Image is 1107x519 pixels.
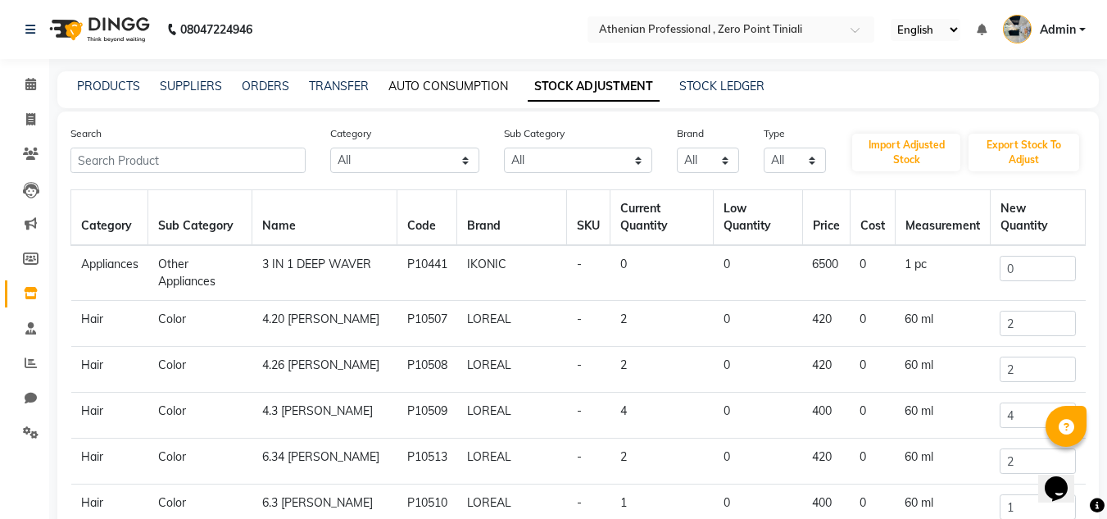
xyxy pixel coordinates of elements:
td: - [567,301,610,347]
td: Color [148,393,252,439]
th: Measurement [895,190,990,246]
th: New Quantity [990,190,1085,246]
td: - [567,393,610,439]
td: P10441 [397,245,457,301]
td: 420 [802,347,850,393]
label: Sub Category [504,126,565,141]
td: 60 ml [895,393,990,439]
a: STOCK ADJUSTMENT [528,72,660,102]
td: LOREAL [457,393,567,439]
td: 2 [610,439,714,485]
td: P10513 [397,439,457,485]
th: Category [71,190,148,246]
label: Brand [677,126,704,141]
td: 60 ml [895,347,990,393]
td: Hair [71,301,148,347]
td: 0 [714,245,803,301]
th: Current Quantity [610,190,714,246]
label: Search [70,126,102,141]
td: Appliances [71,245,148,301]
td: Hair [71,439,148,485]
td: 0 [850,393,895,439]
td: 420 [802,301,850,347]
td: Other Appliances [148,245,252,301]
td: 420 [802,439,850,485]
td: 1 pc [895,245,990,301]
td: Hair [71,393,148,439]
td: P10508 [397,347,457,393]
a: TRANSFER [309,79,369,93]
td: - [567,347,610,393]
th: SKU [567,190,610,246]
td: 2 [610,301,714,347]
th: Brand [457,190,567,246]
input: Search Product [70,148,306,173]
td: LOREAL [457,347,567,393]
td: 0 [850,439,895,485]
a: STOCK LEDGER [679,79,764,93]
td: 0 [714,301,803,347]
td: Color [148,347,252,393]
span: Admin [1040,21,1076,39]
th: Name [252,190,397,246]
td: 0 [610,245,714,301]
th: Low Quantity [714,190,803,246]
img: Admin [1003,15,1032,43]
a: ORDERS [242,79,289,93]
th: Cost [850,190,895,246]
a: AUTO CONSUMPTION [388,79,508,93]
td: 60 ml [895,301,990,347]
button: Export Stock To Adjust [969,134,1079,171]
iframe: chat widget [1038,453,1091,503]
td: 4.20 [PERSON_NAME] [252,301,397,347]
label: Category [330,126,371,141]
td: Color [148,439,252,485]
img: logo [42,7,154,52]
button: Import Adjusted Stock [852,134,961,171]
td: LOREAL [457,301,567,347]
td: 3 IN 1 DEEP WAVER [252,245,397,301]
td: 4.26 [PERSON_NAME] [252,347,397,393]
label: Type [764,126,785,141]
td: P10507 [397,301,457,347]
td: 6500 [802,245,850,301]
td: LOREAL [457,439,567,485]
td: IKONIC [457,245,567,301]
td: 4 [610,393,714,439]
td: 400 [802,393,850,439]
td: 0 [714,393,803,439]
td: Color [148,301,252,347]
b: 08047224946 [180,7,252,52]
td: 0 [850,347,895,393]
a: SUPPLIERS [160,79,222,93]
td: P10509 [397,393,457,439]
td: - [567,439,610,485]
th: Price [802,190,850,246]
td: 0 [714,347,803,393]
td: 0 [714,439,803,485]
td: 2 [610,347,714,393]
td: 0 [850,245,895,301]
th: Code [397,190,457,246]
td: - [567,245,610,301]
td: 60 ml [895,439,990,485]
th: Sub Category [148,190,252,246]
td: 4.3 [PERSON_NAME] [252,393,397,439]
td: 0 [850,301,895,347]
td: Hair [71,347,148,393]
a: PRODUCTS [77,79,140,93]
td: 6.34 [PERSON_NAME] [252,439,397,485]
